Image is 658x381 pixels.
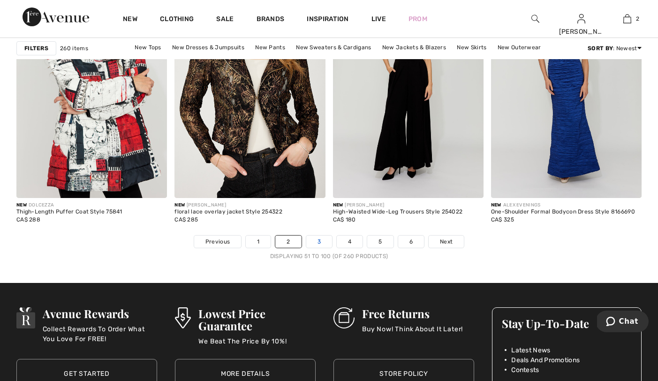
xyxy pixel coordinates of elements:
[198,336,316,355] p: We Beat The Price By 10%!
[60,44,88,53] span: 260 items
[174,216,198,223] span: CA$ 285
[531,13,539,24] img: search the website
[16,216,40,223] span: CA$ 288
[257,15,285,25] a: Brands
[167,41,249,53] a: New Dresses & Jumpsuits
[16,252,642,260] div: Displaying 51 to 100 (of 260 products)
[333,202,463,209] div: [PERSON_NAME]
[175,307,191,328] img: Lowest Price Guarantee
[198,307,316,332] h3: Lowest Price Guarantee
[43,324,157,343] p: Collect Rewards To Order What You Love For FREE!
[43,307,157,320] h3: Avenue Rewards
[491,202,635,209] div: ALEX EVENINGS
[493,41,546,53] a: New Outerwear
[205,237,230,246] span: Previous
[371,14,386,24] a: Live
[174,209,282,215] div: floral lace overlay jacket Style 254322
[362,307,463,320] h3: Free Returns
[577,13,585,24] img: My Info
[511,365,539,375] span: Contests
[378,41,451,53] a: New Jackets & Blazers
[636,15,639,23] span: 2
[130,41,166,53] a: New Tops
[174,202,282,209] div: [PERSON_NAME]
[597,311,649,334] iframe: Opens a widget where you can chat to one of our agents
[408,14,427,24] a: Prom
[333,307,355,328] img: Free Returns
[491,216,514,223] span: CA$ 325
[452,41,491,53] a: New Skirts
[16,202,27,208] span: New
[216,15,234,25] a: Sale
[194,236,241,248] a: Previous
[174,202,185,208] span: New
[511,345,550,355] span: Latest News
[16,209,122,215] div: Thigh-Length Puffer Coat Style 75841
[491,209,635,215] div: One-Shoulder Formal Bodycon Dress Style 8166690
[16,307,35,328] img: Avenue Rewards
[275,236,301,248] a: 2
[367,236,393,248] a: 5
[250,41,290,53] a: New Pants
[588,45,613,52] strong: Sort By
[306,236,332,248] a: 3
[307,15,348,25] span: Inspiration
[577,14,585,23] a: Sign In
[24,44,48,53] strong: Filters
[440,237,453,246] span: Next
[160,15,194,25] a: Clothing
[337,236,363,248] a: 4
[559,27,604,37] div: [PERSON_NAME]
[511,355,580,365] span: Deals And Promotions
[605,13,650,24] a: 2
[23,8,89,26] img: 1ère Avenue
[491,202,501,208] span: New
[16,202,122,209] div: DOLCEZZA
[333,209,463,215] div: High-Waisted Wide-Leg Trousers Style 254022
[246,236,271,248] a: 1
[16,235,642,260] nav: Page navigation
[291,41,376,53] a: New Sweaters & Cardigans
[623,13,631,24] img: My Bag
[429,236,464,248] a: Next
[123,15,137,25] a: New
[362,324,463,343] p: Buy Now! Think About It Later!
[333,202,343,208] span: New
[502,317,632,329] h3: Stay Up-To-Date
[588,44,642,53] div: : Newest
[333,216,356,223] span: CA$ 180
[398,236,424,248] a: 6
